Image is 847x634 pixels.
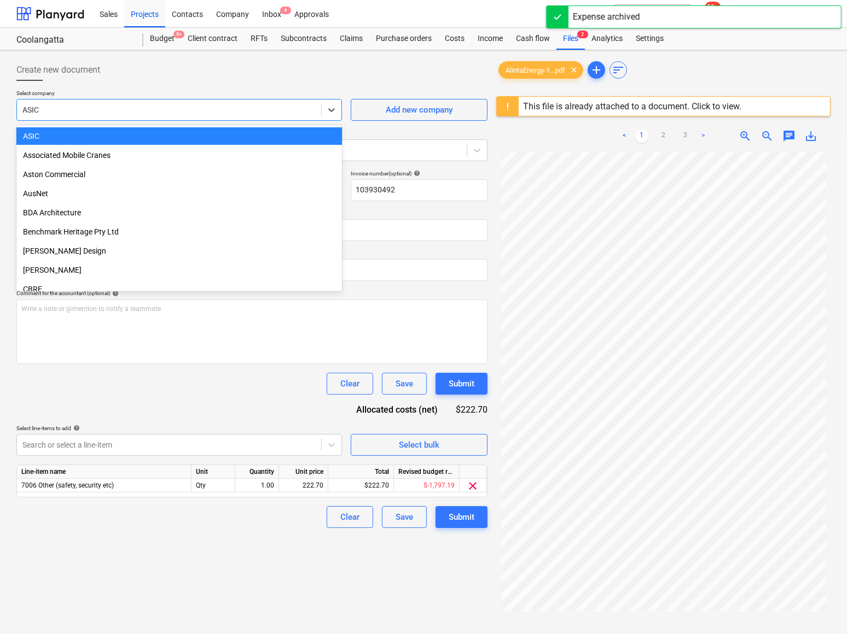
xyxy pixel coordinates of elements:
[328,465,394,479] div: Total
[629,28,670,50] a: Settings
[438,28,471,50] a: Costs
[279,465,328,479] div: Unit price
[612,63,625,77] span: sort
[585,28,629,50] a: Analytics
[782,130,796,143] span: chat
[192,479,235,492] div: Qty
[471,28,509,50] a: Income
[382,373,427,395] button: Save
[556,28,585,50] div: Files
[739,130,752,143] span: zoom_in
[351,179,488,201] input: Invoice number
[382,506,427,528] button: Save
[635,130,648,143] a: Page 1 is your current page
[509,28,556,50] a: Cash flow
[327,506,373,528] button: Clear
[556,28,585,50] a: Files2
[399,438,439,452] div: Select bulk
[16,63,100,77] span: Create new document
[455,403,488,416] div: $222.70
[16,166,342,183] div: Aston Commercial
[351,99,488,121] button: Add new company
[274,28,333,50] a: Subcontracts
[394,465,460,479] div: Revised budget remaining
[16,204,342,221] div: BDA Architecture
[618,130,631,143] a: Previous page
[567,63,581,77] span: clear
[761,130,774,143] span: zoom_out
[257,210,488,217] div: Due date
[573,10,640,24] div: Expense archived
[143,28,181,50] a: Budget9+
[21,482,114,489] span: 7006 Other (safety, security etc)
[16,290,488,297] div: Comment for the accountant (optional)
[257,219,488,241] input: Due date not specified
[240,479,274,492] div: 1.00
[244,28,274,50] a: RFTs
[467,479,480,492] span: clear
[16,34,130,46] div: Coolangatta
[657,130,670,143] a: Page 2
[16,242,342,260] div: Boris Design
[280,7,291,14] span: 4
[16,146,342,164] div: Associated Mobile Cranes
[369,28,438,50] div: Purchase orders
[411,170,420,177] span: help
[396,510,413,524] div: Save
[327,373,373,395] button: Clear
[394,479,460,492] div: $-1,797.19
[16,280,342,298] div: CBRE
[340,377,359,391] div: Clear
[804,130,817,143] span: save_alt
[235,465,279,479] div: Quantity
[16,261,342,279] div: [PERSON_NAME]
[16,185,342,202] div: AusNet
[143,28,181,50] div: Budget
[71,425,80,431] span: help
[449,510,474,524] div: Submit
[16,90,342,99] p: Select company
[351,170,488,177] div: Invoice number (optional)
[351,434,488,456] button: Select bulk
[333,28,369,50] a: Claims
[679,130,692,143] a: Page 3
[577,31,588,38] span: 2
[16,242,342,260] div: [PERSON_NAME] Design
[16,425,342,432] div: Select line-items to add
[110,290,119,297] span: help
[499,66,572,74] span: AlintaEnergy-1...pdf
[449,377,474,391] div: Submit
[17,465,192,479] div: Line-item name
[328,479,394,492] div: $222.70
[16,127,342,145] div: ASIC
[498,61,583,79] div: AlintaEnergy-1...pdf
[340,510,359,524] div: Clear
[16,223,342,240] div: Benchmark Heritage Pty Ltd
[697,130,710,143] a: Next page
[396,377,413,391] div: Save
[192,465,235,479] div: Unit
[386,103,452,117] div: Add new company
[436,373,488,395] button: Submit
[345,403,455,416] div: Allocated costs (net)
[523,101,741,111] div: This file is already attached to a document. Click to view.
[436,506,488,528] button: Submit
[16,261,342,279] div: Bruce Henderson
[181,28,244,50] a: Client contract
[283,479,323,492] div: 222.70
